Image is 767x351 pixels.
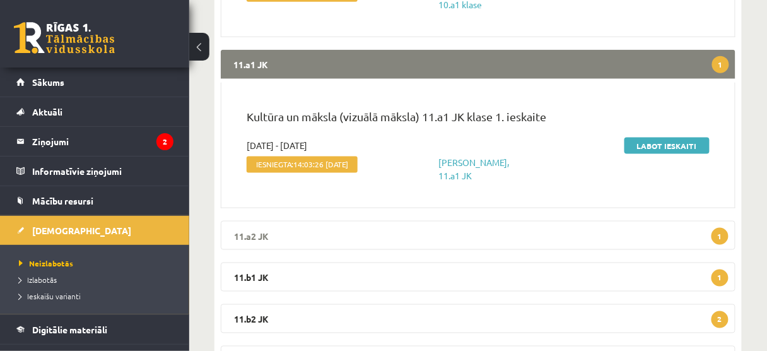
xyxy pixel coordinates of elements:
a: Ieskaišu varianti [19,290,177,302]
legend: 11.b1 JK [221,263,735,292]
span: 1 [712,56,729,73]
span: Iesniegta: [247,157,358,173]
a: Digitālie materiāli [16,315,173,344]
span: Ieskaišu varianti [19,291,81,301]
legend: Informatīvie ziņojumi [32,157,173,186]
span: [DATE] - [DATE] [247,139,307,152]
a: Informatīvie ziņojumi [16,157,173,186]
span: Aktuāli [32,106,62,117]
span: Digitālie materiāli [32,324,107,335]
span: 1 [711,228,729,245]
a: Neizlabotās [19,258,177,269]
legend: 11.a1 JK [221,50,735,79]
a: [DEMOGRAPHIC_DATA] [16,216,173,245]
p: Kultūra un māksla (vizuālā māksla) 11.a1 JK klase 1. ieskaite [247,108,710,131]
span: [DEMOGRAPHIC_DATA] [32,225,131,236]
a: Sākums [16,68,173,97]
a: Aktuāli [16,97,173,126]
a: Izlabotās [19,274,177,285]
legend: 11.a2 JK [221,221,735,250]
span: Neizlabotās [19,258,73,268]
span: Izlabotās [19,275,57,285]
span: Mācību resursi [32,195,93,206]
span: 1 [711,270,729,287]
a: Ziņojumi2 [16,127,173,156]
a: Labot ieskaiti [624,138,710,154]
legend: Ziņojumi [32,127,173,156]
span: Sākums [32,76,64,88]
span: 14:03:26 [DATE] [293,160,348,169]
span: 2 [711,311,729,328]
i: 2 [156,133,173,150]
a: Rīgas 1. Tālmācības vidusskola [14,22,115,54]
legend: 11.b2 JK [221,304,735,333]
a: Mācību resursi [16,186,173,215]
a: [PERSON_NAME], 11.a1 JK [439,157,510,181]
